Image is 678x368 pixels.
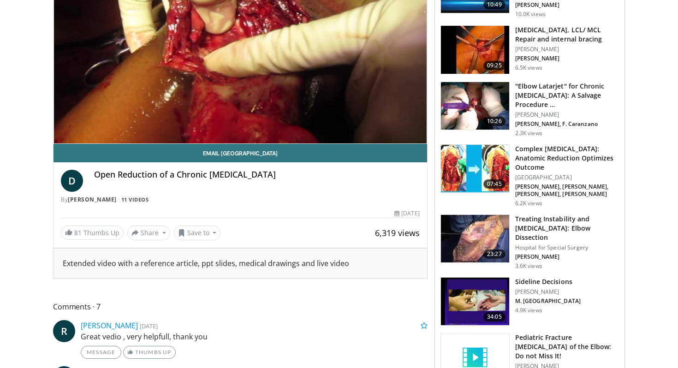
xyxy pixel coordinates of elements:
h3: Sideline Decisions [515,277,581,286]
span: 07:45 [483,179,506,189]
p: M. [GEOGRAPHIC_DATA] [515,297,581,305]
a: 81 Thumbs Up [61,226,124,240]
a: [PERSON_NAME] [81,321,138,331]
p: [GEOGRAPHIC_DATA] [515,174,619,181]
a: 11 Videos [118,196,152,203]
h3: "Elbow Latarjet" for Chronic [MEDICAL_DATA]: A Salvage Procedure … [515,82,619,109]
a: 23:27 Treating Instability and [MEDICAL_DATA]: Elbow Dissection Hospital for Special Surgery [PER... [440,214,619,270]
a: 09:25 [MEDICAL_DATA], LCL/ MCL Repair and internal bracing [PERSON_NAME] [PERSON_NAME] 6.5K views [440,25,619,74]
img: 350d9cb3-9634-4f05-bdfd-061c4a31c78a.150x105_q85_crop-smart_upscale.jpg [441,278,509,326]
a: Message [81,346,121,359]
p: [PERSON_NAME] [515,1,619,9]
a: 07:45 Complex [MEDICAL_DATA]: Anatomic Reduction Optimizes Outcome [GEOGRAPHIC_DATA] [PERSON_NAME... [440,144,619,207]
h3: Pediatric Fracture [MEDICAL_DATA] of the Elbow: Do not Miss It! [515,333,619,361]
h3: Treating Instability and [MEDICAL_DATA]: Elbow Dissection [515,214,619,242]
span: Comments 7 [53,301,428,313]
p: Hospital for Special Surgery [515,244,619,251]
span: 34:05 [483,312,506,321]
p: 3.6K views [515,262,542,270]
span: 10:26 [483,117,506,126]
p: 6.5K views [515,64,542,71]
img: d65db90a-120c-4cca-8e90-6a689972cbf4.150x105_q85_crop-smart_upscale.jpg [441,26,509,74]
a: Thumbs Up [123,346,175,359]
a: 10:26 "Elbow Latarjet" for Chronic [MEDICAL_DATA]: A Salvage Procedure … [PERSON_NAME] [PERSON_NA... [440,82,619,137]
p: [PERSON_NAME] [515,111,619,119]
img: e40d7227-8154-4e1d-b916-b62670b96fa8.150x105_q85_crop-smart_upscale.jpg [441,215,509,263]
h3: Complex [MEDICAL_DATA]: Anatomic Reduction Optimizes Outcome [515,144,619,172]
p: [PERSON_NAME] [515,55,619,62]
h3: [MEDICAL_DATA], LCL/ MCL Repair and internal bracing [515,25,619,44]
a: [PERSON_NAME] [68,196,117,203]
p: [PERSON_NAME], [PERSON_NAME], [PERSON_NAME], [PERSON_NAME] [515,183,619,198]
span: 81 [74,228,82,237]
img: 2702f100-84ae-4858-ad82-4993fb027fcd.150x105_q85_crop-smart_upscale.jpg [441,145,509,193]
a: R [53,320,75,342]
small: [DATE] [140,322,158,330]
button: Share [127,226,170,240]
span: 09:25 [483,61,506,70]
span: 23:27 [483,249,506,259]
p: [PERSON_NAME] [515,288,581,296]
button: Save to [174,226,221,240]
img: f0271885-6ef3-415e-80b2-d8c8fc017db6.150x105_q85_crop-smart_upscale.jpg [441,82,509,130]
span: 6,319 views [375,227,420,238]
p: Great vedio , very helpfull, thank you [81,331,428,342]
div: By [61,196,420,204]
p: [PERSON_NAME] [515,46,619,53]
p: 4.9K views [515,307,542,314]
p: [PERSON_NAME] [515,253,619,261]
p: 10.0K views [515,11,546,18]
p: 6.2K views [515,200,542,207]
div: Extended video with a reference article, ppt slides, medical drawings and live video [63,258,418,269]
a: 34:05 Sideline Decisions [PERSON_NAME] M. [GEOGRAPHIC_DATA] 4.9K views [440,277,619,326]
h4: Open Reduction of a Chronic [MEDICAL_DATA] [94,170,420,180]
a: D [61,170,83,192]
div: [DATE] [394,209,419,218]
p: 2.3K views [515,130,542,137]
a: Email [GEOGRAPHIC_DATA] [54,144,427,162]
p: [PERSON_NAME], F. Caranzano [515,120,619,128]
